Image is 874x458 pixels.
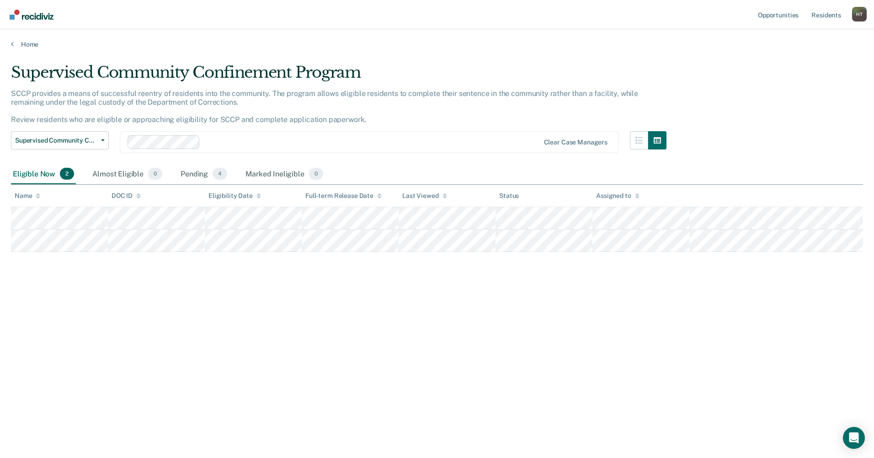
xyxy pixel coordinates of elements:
button: Supervised Community Confinement Program [11,131,109,149]
span: 4 [213,168,227,180]
img: Recidiviz [10,10,53,20]
a: Home [11,40,863,48]
div: Assigned to [596,192,639,200]
p: SCCP provides a means of successful reentry of residents into the community. The program allows e... [11,89,638,124]
div: Status [499,192,519,200]
div: Last Viewed [402,192,447,200]
div: DOC ID [112,192,141,200]
div: Name [15,192,40,200]
div: Open Intercom Messenger [843,427,865,449]
div: Full-term Release Date [305,192,382,200]
span: 2 [60,168,74,180]
div: Marked Ineligible0 [244,164,325,184]
div: Pending4 [179,164,229,184]
div: H T [852,7,867,21]
div: Clear case managers [544,138,608,146]
span: 0 [148,168,162,180]
div: Almost Eligible0 [91,164,164,184]
span: 0 [309,168,323,180]
div: Eligible Now2 [11,164,76,184]
span: Supervised Community Confinement Program [15,137,97,144]
div: Eligibility Date [208,192,261,200]
div: Supervised Community Confinement Program [11,63,666,89]
button: Profile dropdown button [852,7,867,21]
